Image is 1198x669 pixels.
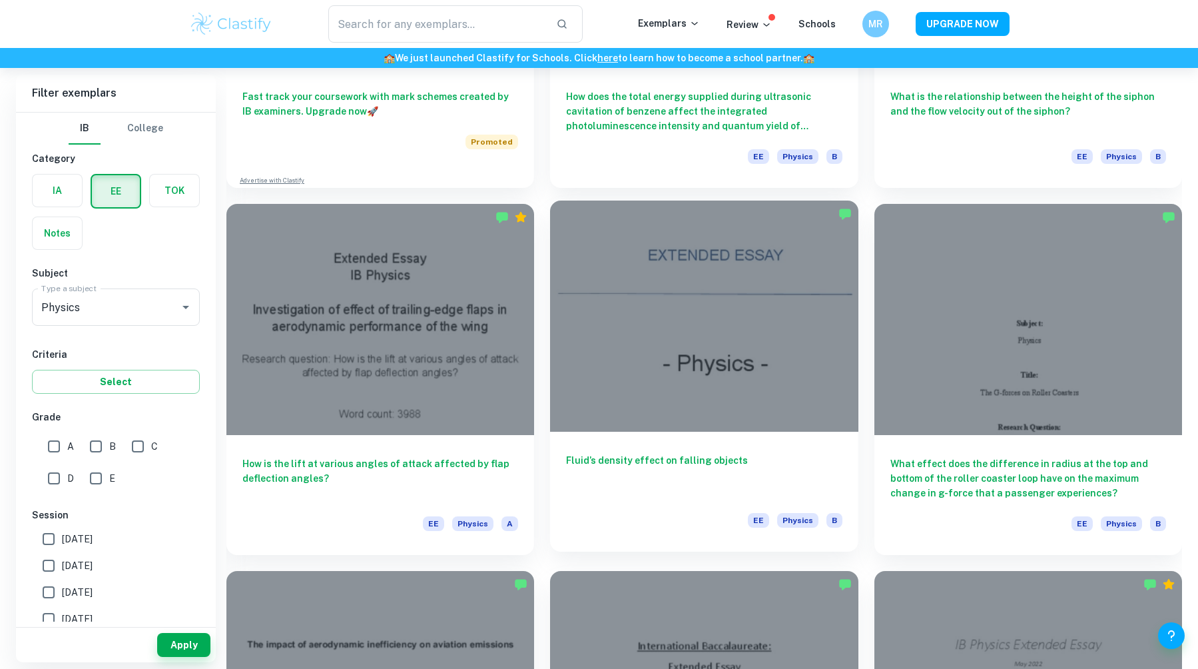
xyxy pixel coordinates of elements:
[1101,516,1142,531] span: Physics
[226,204,534,555] a: How is the lift at various angles of attack affected by flap deflection angles?EEPhysicsA
[32,151,200,166] h6: Category
[495,211,509,224] img: Marked
[452,516,493,531] span: Physics
[1150,516,1166,531] span: B
[32,410,200,424] h6: Grade
[92,175,140,207] button: EE
[1162,211,1175,224] img: Marked
[1143,578,1157,591] img: Marked
[890,89,1166,133] h6: What is the relationship between the height of the siphon and the flow velocity out of the siphon?
[62,558,93,573] span: [DATE]
[890,456,1166,500] h6: What effect does the difference in radius at the top and bottom of the roller coaster loop have o...
[189,11,274,37] img: Clastify logo
[109,471,115,486] span: E
[777,513,818,528] span: Physics
[69,113,163,145] div: Filter type choice
[1158,622,1185,649] button: Help and Feedback
[242,456,518,500] h6: How is the lift at various angles of attack affected by flap deflection angles?
[328,5,546,43] input: Search for any exemplars...
[384,53,395,63] span: 🏫
[838,207,852,221] img: Marked
[67,471,74,486] span: D
[798,19,836,29] a: Schools
[868,17,883,31] h6: MR
[1101,149,1142,164] span: Physics
[33,217,82,249] button: Notes
[838,578,852,591] img: Marked
[501,516,518,531] span: A
[566,453,842,497] h6: Fluid’s density effect on falling objects
[62,585,93,600] span: [DATE]
[1071,516,1093,531] span: EE
[862,11,889,37] button: MR
[748,149,769,164] span: EE
[150,175,199,207] button: TOK
[176,298,195,317] button: Open
[727,17,772,32] p: Review
[1071,149,1093,164] span: EE
[109,439,116,454] span: B
[597,53,618,63] a: here
[874,204,1182,555] a: What effect does the difference in radius at the top and bottom of the roller coaster loop have o...
[3,51,1195,65] h6: We just launched Clastify for Schools. Click to learn how to become a school partner.
[638,16,700,31] p: Exemplars
[32,266,200,281] h6: Subject
[514,211,527,224] div: Premium
[803,53,814,63] span: 🏫
[240,176,304,185] a: Advertise with Clastify
[32,370,200,394] button: Select
[777,149,818,164] span: Physics
[423,516,444,531] span: EE
[16,75,216,112] h6: Filter exemplars
[242,89,518,119] h6: Fast track your coursework with mark schemes created by IB examiners. Upgrade now
[127,113,163,145] button: College
[62,532,93,546] span: [DATE]
[151,439,158,454] span: C
[67,439,74,454] span: A
[550,204,858,555] a: Fluid’s density effect on falling objectsEEPhysicsB
[41,283,97,294] label: Type a subject
[748,513,769,528] span: EE
[826,149,842,164] span: B
[465,135,518,149] span: Promoted
[566,89,842,133] h6: How does the total energy supplied during ultrasonic cavitation of benzene affect the integrated ...
[32,508,200,522] h6: Session
[33,175,82,207] button: IA
[916,12,1010,36] button: UPGRADE NOW
[62,612,93,626] span: [DATE]
[32,347,200,362] h6: Criteria
[1162,578,1175,591] div: Premium
[367,106,378,117] span: 🚀
[69,113,101,145] button: IB
[1150,149,1166,164] span: B
[826,513,842,528] span: B
[514,578,527,591] img: Marked
[157,633,210,657] button: Apply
